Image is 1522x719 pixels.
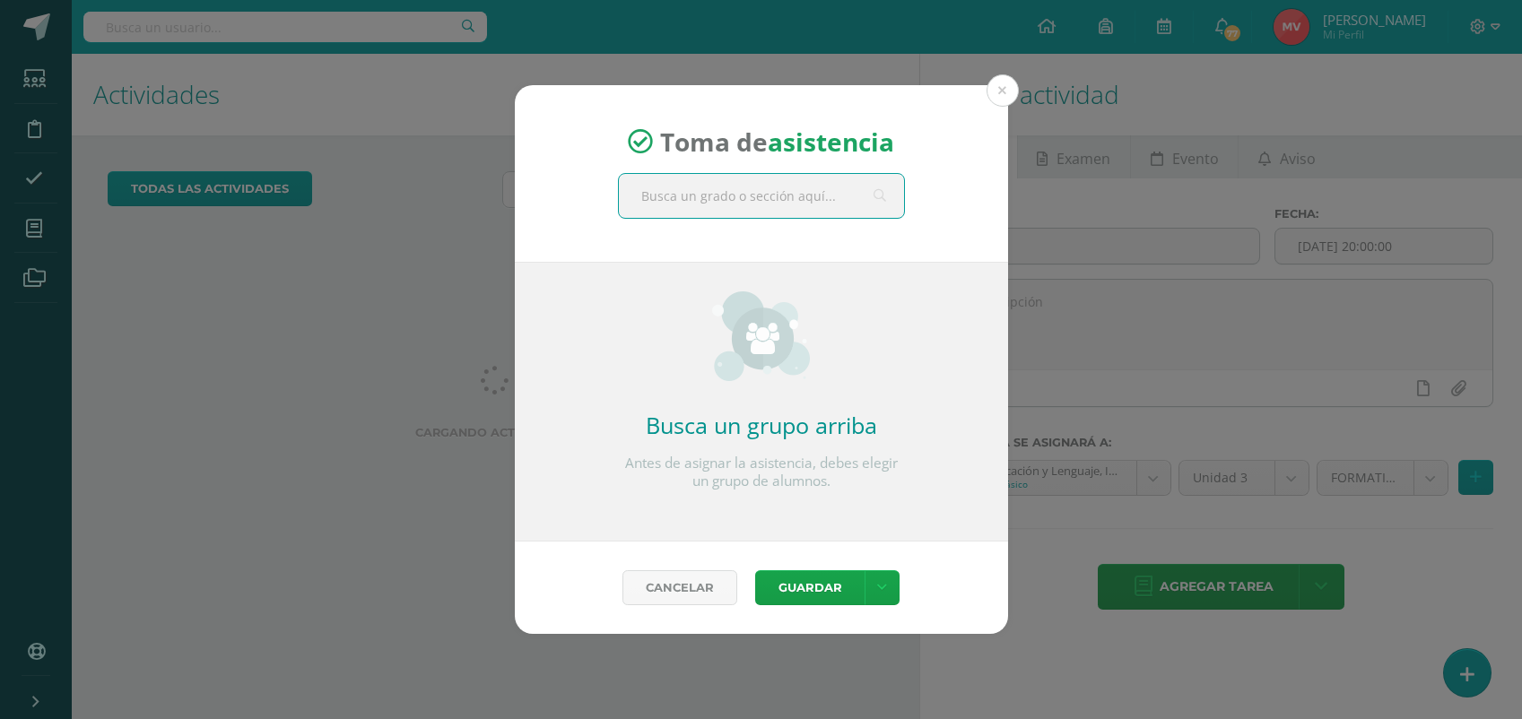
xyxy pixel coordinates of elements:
[619,174,904,218] input: Busca un grado o sección aquí...
[660,125,894,159] span: Toma de
[712,291,810,381] img: groups_small.png
[768,125,894,159] strong: asistencia
[987,74,1019,107] button: Close (Esc)
[622,570,737,605] a: Cancelar
[618,410,905,440] h2: Busca un grupo arriba
[618,455,905,490] p: Antes de asignar la asistencia, debes elegir un grupo de alumnos.
[755,570,865,605] button: Guardar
